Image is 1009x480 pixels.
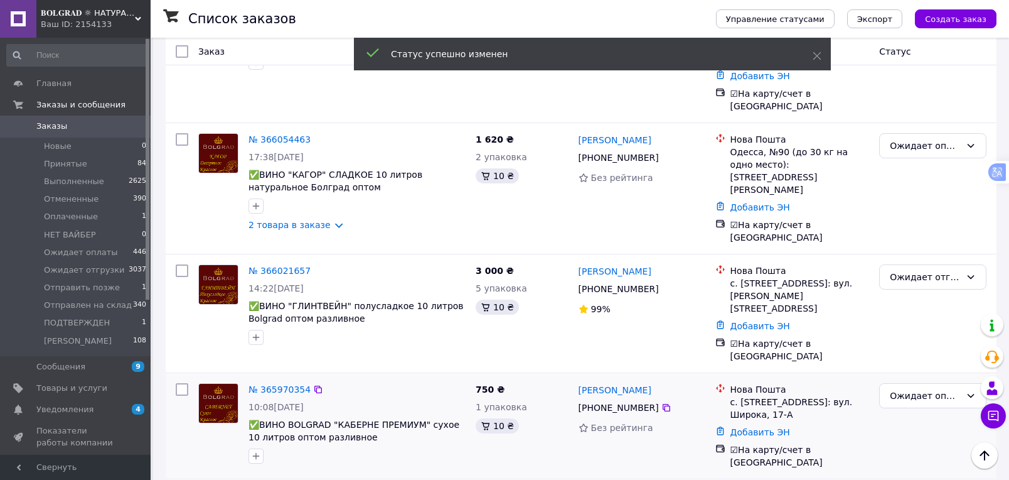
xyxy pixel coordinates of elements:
span: Без рейтинга [591,423,653,433]
span: 14:22[DATE] [248,283,304,293]
a: ✅ВИНО BOLGRAD "КАБЕРНЕ ПРЕМИУМ" сухое 10 литров оптом разливное [248,420,459,442]
div: Нова Пошта [730,133,870,146]
span: 99% [591,304,611,314]
a: Фото товару [198,265,238,305]
a: Добавить ЭН [730,321,790,331]
div: Ваш ID: 2154133 [41,19,151,30]
span: 340 [133,300,146,311]
span: 2625 [129,176,146,187]
span: Создать заказ [925,14,986,24]
span: Отправить позже [44,282,120,293]
span: Ожидает отгрузки [44,265,125,276]
a: Добавить ЭН [730,427,790,437]
div: ☑На карту/счет в [GEOGRAPHIC_DATA] [730,337,870,363]
span: 9 [132,361,144,372]
h1: Список заказов [188,11,296,26]
a: [PERSON_NAME] [579,265,651,278]
span: 446 [133,247,146,258]
input: Поиск [6,44,147,67]
img: Фото товару [199,265,238,304]
a: ✅ВИНО "ГЛИНТВЕЙН" полусладкое 10 литров Bolgrad оптом разливное [248,301,464,324]
span: 750 ₴ [476,385,505,395]
div: 10 ₴ [476,300,519,315]
a: № 366054463 [248,134,311,145]
span: Отмененные [44,194,99,205]
button: Чат с покупателем [981,403,1006,428]
span: 1 упаковка [476,402,527,412]
div: Нова Пошта [730,383,870,396]
div: Нова Пошта [730,265,870,277]
span: Заказы [36,121,67,132]
div: [PHONE_NUMBER] [576,149,661,166]
img: Фото товару [199,134,238,173]
a: № 366021657 [248,266,311,276]
span: 1 620 ₴ [476,134,514,145]
button: Управление статусами [716,9,835,28]
span: 3 000 ₴ [476,266,514,276]
div: Одесса, №90 (до 30 кг на одно место): [STREET_ADDRESS][PERSON_NAME] [730,146,870,196]
a: Добавить ЭН [730,71,790,81]
a: ✅ВИНО "КАГОР" СЛАДКОЕ 10 литров натуральное Болград оптом [248,170,422,192]
button: Наверх [971,442,998,469]
span: Выполненные [44,176,104,187]
span: Отправлен на склад [44,300,132,311]
span: 3037 [129,265,146,276]
span: Товары и услуги [36,383,107,394]
span: 5 упаковка [476,283,527,293]
span: Показатели работы компании [36,425,116,448]
img: Фото товару [199,384,238,423]
div: 10 ₴ [476,168,519,183]
div: с. [STREET_ADDRESS]: вул. [PERSON_NAME][STREET_ADDRESS] [730,277,870,315]
span: 1 [142,211,146,222]
a: Фото товару [198,133,238,173]
a: Создать заказ [902,13,996,23]
span: 1 [142,282,146,293]
button: Создать заказ [915,9,996,28]
span: Заказы и сообщения [36,99,125,111]
span: 0 [142,229,146,241]
span: 390 [133,194,146,205]
span: Уведомления [36,404,93,415]
div: ☑На карту/счет в [GEOGRAPHIC_DATA] [730,444,870,469]
a: Фото товару [198,383,238,423]
span: 10:08[DATE] [248,402,304,412]
a: Добавить ЭН [730,202,790,212]
a: [PERSON_NAME] [579,134,651,146]
div: Ожидает оплаты [890,139,961,153]
span: 4 [132,404,144,415]
a: 2 товара в заказе [248,220,331,230]
a: № 365970354 [248,385,311,395]
span: 108 [133,335,146,347]
span: [PERSON_NAME] [44,335,112,347]
span: 17:38[DATE] [248,152,304,162]
div: 10 ₴ [476,418,519,434]
div: [PHONE_NUMBER] [576,399,661,417]
div: Ожидает оплаты [890,389,961,403]
span: Статус [879,46,911,57]
span: 2 упаковка [476,152,527,162]
span: 0 [142,141,146,152]
div: ☑На карту/счет в [GEOGRAPHIC_DATA] [730,87,870,112]
span: Заказ [198,46,225,57]
span: Главная [36,78,72,89]
button: Экспорт [847,9,902,28]
span: Без рейтинга [591,173,653,183]
span: Принятые [44,158,87,170]
span: 𝐁𝐎𝐋𝐆𝐑𝐀𝐃 ☼ НАТУРАЛЬНОЕ РАЗЛИВНОЕ ВИНО ОТ ПРОИЗВОДИТЕЛЯ ПО 10 ЛИТРОВ [41,8,135,19]
a: [PERSON_NAME] [579,384,651,396]
span: Новые [44,141,72,152]
span: ПОДТВЕРЖДЕН [44,317,110,329]
span: Ожидает оплаты [44,247,118,258]
span: 84 [137,158,146,170]
span: Экспорт [857,14,892,24]
div: Ожидает отгрузки [890,270,961,284]
div: ☑На карту/счет в [GEOGRAPHIC_DATA] [730,219,870,244]
div: Статус успешно изменен [391,48,781,60]
span: 1 [142,317,146,329]
span: НЕТ ВАЙБЕР [44,229,96,241]
span: Оплаченные [44,211,98,222]
span: Сообщения [36,361,85,373]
